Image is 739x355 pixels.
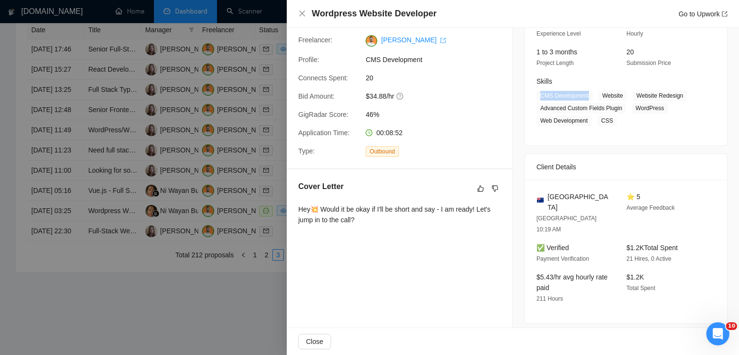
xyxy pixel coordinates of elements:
[396,92,404,100] span: question-circle
[537,197,544,203] img: 🇦🇺
[298,74,348,82] span: Connects Spent:
[366,109,510,120] span: 46%
[477,185,484,192] span: like
[626,285,655,292] span: Total Spent
[298,10,306,17] span: close
[536,255,589,262] span: Payment Verification
[548,191,611,213] span: [GEOGRAPHIC_DATA]
[633,90,687,101] span: Website Redesign
[475,183,486,194] button: like
[536,103,626,114] span: Advanced Custom Fields Plugin
[598,115,617,126] span: CSS
[298,129,350,137] span: Application Time:
[366,54,510,65] span: CMS Development
[626,255,671,262] span: 21 Hires, 0 Active
[381,36,446,44] a: [PERSON_NAME] export
[298,334,331,349] button: Close
[536,215,597,233] span: [GEOGRAPHIC_DATA] 10:19 AM
[298,204,501,225] div: Hey💥 Would it be okay if I'll be short and say - I am ready! Let's jump in to the call?
[599,90,627,101] span: Website
[626,244,678,252] span: $1.2K Total Spent
[366,146,399,157] span: Outbound
[366,129,372,136] span: clock-circle
[632,103,668,114] span: WordPress
[626,204,675,211] span: Average Feedback
[366,35,377,47] img: c1NLmzrk-0pBZjOo1nLSJnOz0itNHKTdmMHAt8VIsLFzaWqqsJDJtcFyV3OYvrqgu3
[536,90,593,101] span: CMS Development
[298,36,332,44] span: Freelancer:
[536,244,569,252] span: ✅ Verified
[306,336,323,347] span: Close
[626,60,671,66] span: Submission Price
[489,183,501,194] button: dislike
[298,147,315,155] span: Type:
[366,91,510,101] span: $34.88/hr
[536,30,581,37] span: Experience Level
[440,38,446,43] span: export
[298,10,306,18] button: Close
[722,11,727,17] span: export
[536,48,577,56] span: 1 to 3 months
[626,273,644,281] span: $1.2K
[536,154,715,180] div: Client Details
[536,273,608,292] span: $5.43/hr avg hourly rate paid
[536,115,592,126] span: Web Development
[626,48,634,56] span: 20
[298,111,348,118] span: GigRadar Score:
[626,193,640,201] span: ⭐ 5
[536,60,573,66] span: Project Length
[312,8,436,20] h4: Wordpress Website Developer
[678,10,727,18] a: Go to Upworkexport
[536,295,563,302] span: 211 Hours
[536,77,552,85] span: Skills
[298,56,319,63] span: Profile:
[726,322,737,330] span: 10
[626,30,643,37] span: Hourly
[706,322,729,345] iframe: Intercom live chat
[376,129,403,137] span: 00:08:52
[298,181,344,192] h5: Cover Letter
[366,73,510,83] span: 20
[298,92,335,100] span: Bid Amount:
[492,185,498,192] span: dislike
